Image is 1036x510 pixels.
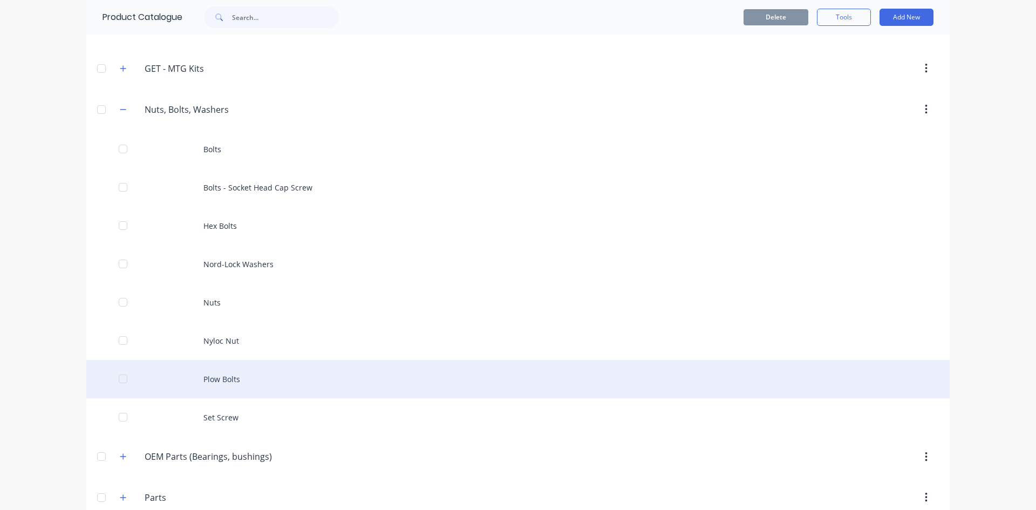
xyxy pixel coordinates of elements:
[86,207,950,245] div: Hex Bolts
[86,360,950,398] div: Plow Bolts
[145,62,272,75] input: Enter category name
[86,168,950,207] div: Bolts - Socket Head Cap Screw
[86,398,950,437] div: Set Screw
[880,9,933,26] button: Add New
[86,322,950,360] div: Nyloc Nut
[145,450,272,463] input: Enter category name
[817,9,871,26] button: Tools
[86,130,950,168] div: Bolts
[744,9,808,25] button: Delete
[145,103,272,116] input: Enter category name
[145,491,272,504] input: Enter category name
[232,6,339,28] input: Search...
[86,283,950,322] div: Nuts
[86,245,950,283] div: Nord-Lock Washers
